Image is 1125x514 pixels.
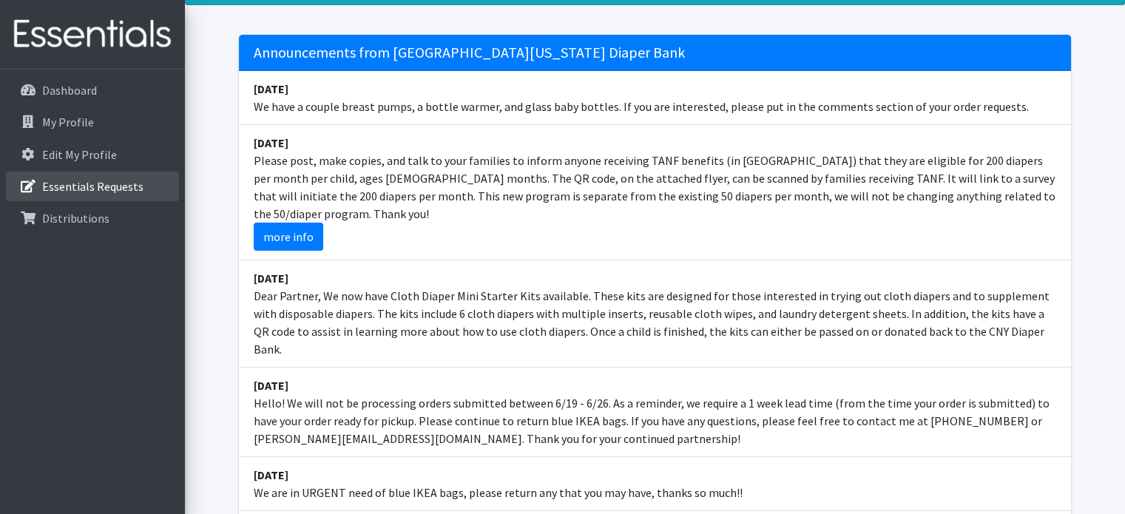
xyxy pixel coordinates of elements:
[6,75,179,105] a: Dashboard
[6,172,179,201] a: Essentials Requests
[254,135,288,150] strong: [DATE]
[42,179,143,194] p: Essentials Requests
[42,211,109,226] p: Distributions
[6,203,179,233] a: Distributions
[254,467,288,482] strong: [DATE]
[239,125,1071,260] li: Please post, make copies, and talk to your families to inform anyone receiving TANF benefits (in ...
[239,260,1071,368] li: Dear Partner, We now have Cloth Diaper Mini Starter Kits available. These kits are designed for t...
[42,147,117,162] p: Edit My Profile
[239,35,1071,71] h5: Announcements from [GEOGRAPHIC_DATA][US_STATE] Diaper Bank
[6,140,179,169] a: Edit My Profile
[254,81,288,96] strong: [DATE]
[239,368,1071,457] li: Hello! We will not be processing orders submitted between 6/19 - 6/26. As a reminder, we require ...
[254,378,288,393] strong: [DATE]
[6,10,179,59] img: HumanEssentials
[239,71,1071,125] li: We have a couple breast pumps, a bottle warmer, and glass baby bottles. If you are interested, pl...
[6,107,179,137] a: My Profile
[254,223,323,251] a: more info
[42,83,97,98] p: Dashboard
[42,115,94,129] p: My Profile
[254,271,288,285] strong: [DATE]
[239,457,1071,511] li: We are in URGENT need of blue IKEA bags, please return any that you may have, thanks so much!!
